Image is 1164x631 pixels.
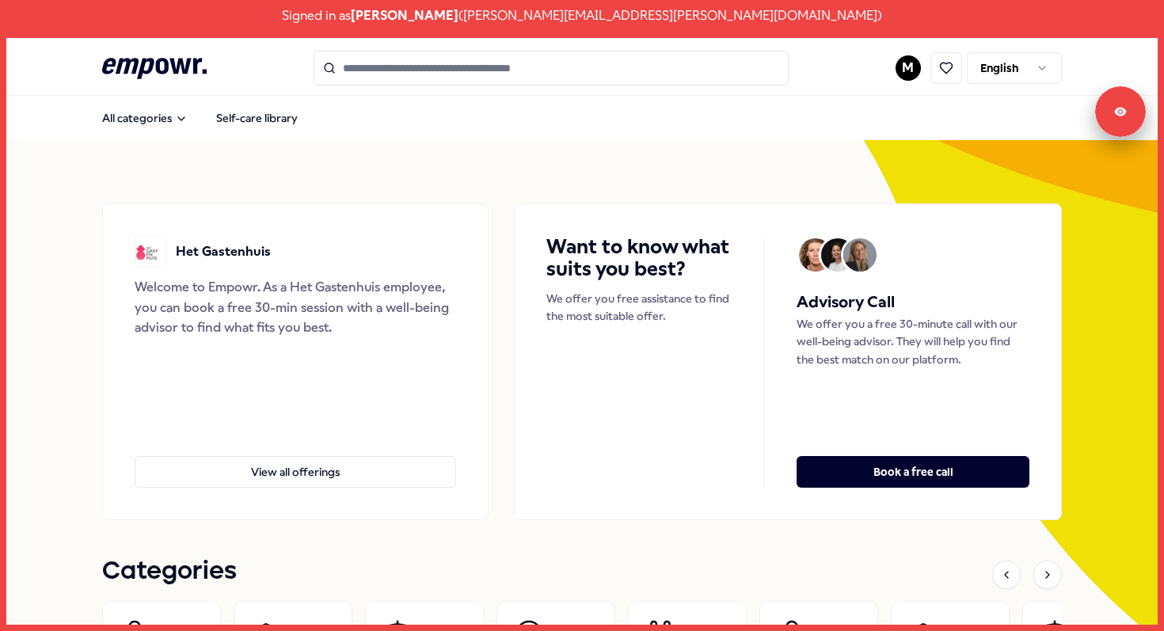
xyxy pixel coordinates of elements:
button: All categories [89,102,200,134]
img: Avatar [821,238,854,272]
img: Avatar [843,238,877,272]
h1: Categories [102,552,237,591]
button: View all offerings [135,456,456,488]
p: We offer you free assistance to find the most suitable offer. [546,290,732,325]
a: Self-care library [204,102,310,134]
input: Search for products, categories or subcategories [314,51,789,86]
h5: Advisory Call [797,290,1029,315]
span: [PERSON_NAME] [351,6,458,26]
nav: Main [89,102,310,134]
div: Welcome to Empowr. As a Het Gastenhuis employee, you can book a free 30-min session with a well-b... [135,277,456,338]
button: Book a free call [797,456,1029,488]
button: M [896,55,921,81]
img: Het Gastenhuis [135,236,166,268]
p: Het Gastenhuis [176,241,271,262]
h4: Want to know what suits you best? [546,236,732,280]
img: Avatar [799,238,832,272]
a: View all offerings [135,431,456,488]
p: We offer you a free 30-minute call with our well-being advisor. They will help you find the best ... [797,315,1029,368]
